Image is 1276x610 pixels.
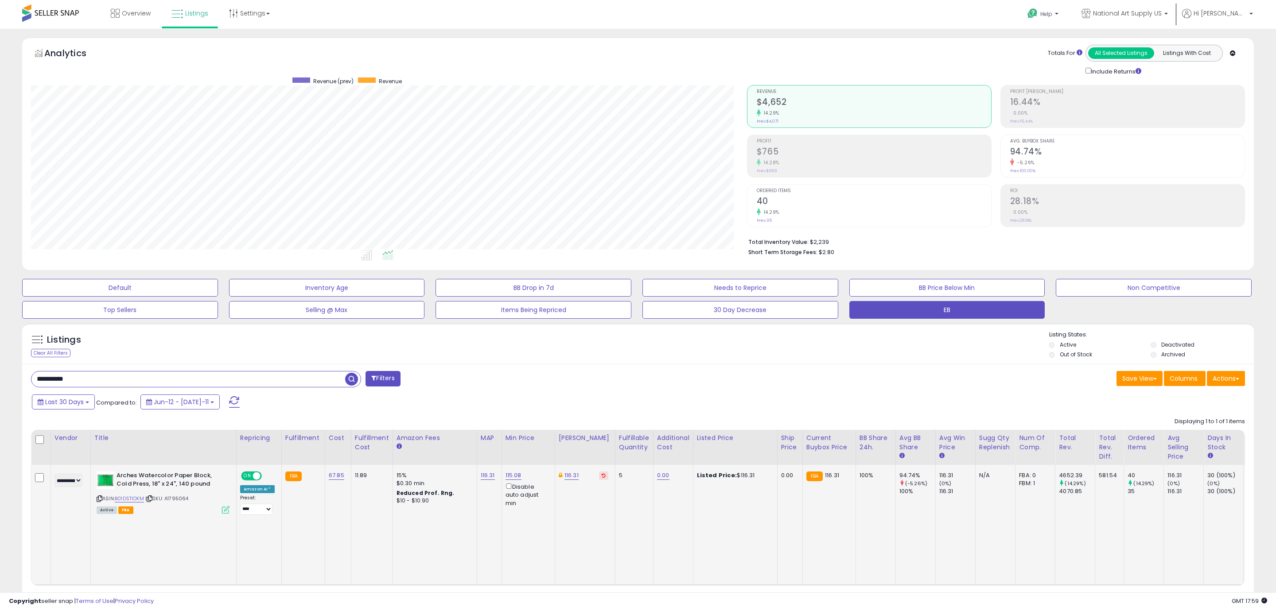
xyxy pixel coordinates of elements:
a: 116.31 [564,471,579,480]
small: Prev: $4,071 [757,119,778,124]
div: Avg Win Price [939,433,972,452]
p: Listing States: [1049,331,1254,339]
div: $10 - $10.90 [397,497,470,505]
button: BB Drop in 7d [436,279,631,297]
div: 11.89 [355,471,386,479]
b: Arches Watercolor Paper Block, Cold Press, 18" x 24", 140 pound [117,471,224,490]
label: Archived [1161,351,1185,358]
h2: 94.74% [1010,147,1245,158]
small: (0%) [939,480,952,487]
div: Amazon Fees [397,433,473,443]
small: (0%) [1167,480,1180,487]
span: 2025-08-11 17:59 GMT [1232,597,1267,605]
span: Revenue [379,77,402,85]
div: 0.00 [781,471,796,479]
small: FBA [285,471,302,481]
small: 14.28% [761,159,779,166]
div: Total Rev. [1059,433,1091,452]
h2: 16.44% [1010,97,1245,109]
i: Get Help [1027,8,1038,19]
b: Listed Price: [697,471,737,479]
div: 5 [619,471,646,479]
small: 0.00% [1010,110,1028,116]
div: 4070.85 [1059,487,1095,495]
button: Needs to Reprice [642,279,838,297]
div: Avg Selling Price [1167,433,1200,461]
div: Disable auto adjust min [506,482,548,507]
div: 94.74% [899,471,935,479]
span: Revenue (prev) [313,77,354,85]
a: 116.31 [481,471,495,480]
div: Include Returns [1079,66,1152,76]
span: Columns [1170,374,1198,383]
h5: Listings [47,334,81,346]
label: Active [1060,341,1076,348]
h2: 40 [757,196,991,208]
small: (-5.26%) [905,480,927,487]
button: Selling @ Max [229,301,425,319]
button: Listings With Cost [1154,47,1220,59]
div: FBA: 0 [1019,471,1048,479]
h2: $765 [757,147,991,158]
button: 30 Day Decrease [642,301,838,319]
th: Please note that this number is a calculation based on your required days of coverage and your ve... [975,430,1015,465]
small: Prev: 16.44% [1010,119,1033,124]
a: Privacy Policy [115,597,154,605]
button: Non Competitive [1056,279,1252,297]
strong: Copyright [9,597,41,605]
button: Jun-12 - [DATE]-11 [140,394,220,409]
small: Avg Win Price. [939,452,945,460]
div: 15% [397,471,470,479]
div: 30 (100%) [1207,487,1243,495]
div: FBM: 1 [1019,479,1048,487]
div: 30 (100%) [1207,471,1243,479]
span: Listings [185,9,208,18]
span: ROI [1010,189,1245,193]
div: $116.31 [697,471,770,479]
div: Fulfillment [285,433,321,443]
b: Total Inventory Value: [748,238,809,246]
span: Jun-12 - [DATE]-11 [154,398,209,406]
th: CSV column name: cust_attr_2_Vendor [51,430,90,465]
div: Avg BB Share [899,433,932,452]
span: All listings currently available for purchase on Amazon [97,506,117,514]
div: Totals For [1048,49,1082,58]
h5: Analytics [44,47,104,62]
span: ON [242,472,253,480]
div: Total Rev. Diff. [1099,433,1120,461]
div: Clear All Filters [31,349,70,357]
span: Compared to: [96,398,137,407]
div: 581.54 [1099,471,1117,479]
small: 0.00% [1010,209,1028,216]
div: 35 [1128,487,1163,495]
div: Num of Comp. [1019,433,1051,452]
small: 14.29% [761,110,779,116]
img: 51Dd5s1BMXL._SL40_.jpg [97,471,114,489]
small: (0%) [1207,480,1220,487]
div: 4652.39 [1059,471,1095,479]
button: Actions [1207,371,1245,386]
div: Repricing [240,433,278,443]
span: Revenue [757,89,991,94]
a: Help [1020,1,1067,29]
div: Fulfillment Cost [355,433,389,452]
small: Prev: $669 [757,168,777,174]
div: 100% [860,471,889,479]
div: [PERSON_NAME] [559,433,611,443]
span: OFF [261,472,275,480]
span: $2.80 [819,248,834,256]
button: Filters [366,371,400,386]
div: Vendor [54,433,87,443]
span: | SKU: A1795064 [145,495,189,502]
button: Save View [1116,371,1163,386]
small: Prev: 100.00% [1010,168,1035,174]
a: B01DSTIOKM [115,495,144,502]
span: Profit [757,139,991,144]
button: Items Being Repriced [436,301,631,319]
span: National Art Supply US [1093,9,1162,18]
div: Sugg Qty Replenish [979,433,1012,452]
button: EB [849,301,1045,319]
button: Columns [1164,371,1206,386]
label: Deactivated [1161,341,1194,348]
h2: 28.18% [1010,196,1245,208]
